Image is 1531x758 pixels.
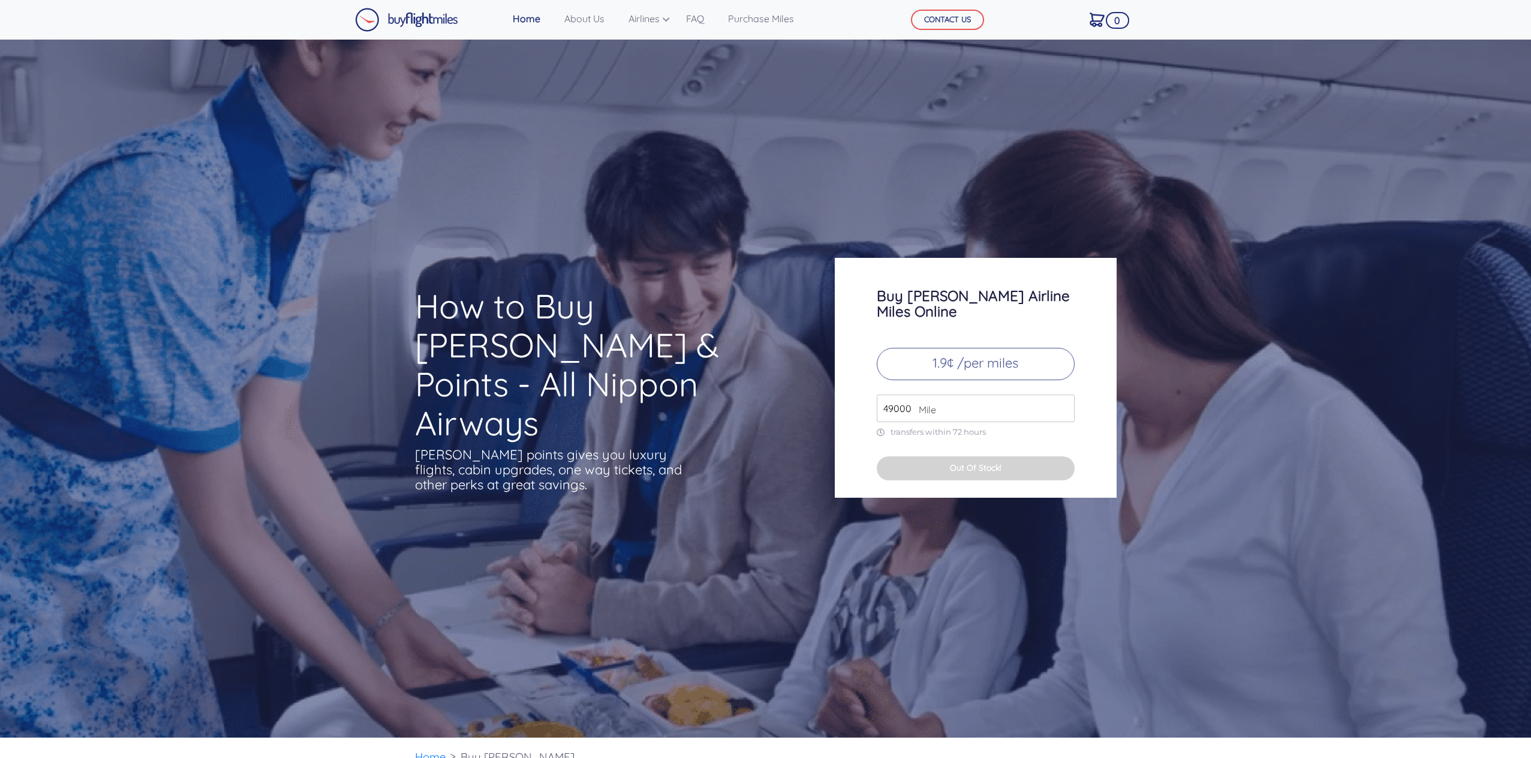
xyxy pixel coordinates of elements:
[1090,13,1105,27] img: Cart
[355,8,458,32] img: Buy Flight Miles Logo
[877,348,1075,380] p: 1.9¢ /per miles
[415,447,685,492] p: [PERSON_NAME] points gives you luxury flights, cabin upgrades, one way tickets, and other perks a...
[355,5,458,35] a: Buy Flight Miles Logo
[415,287,788,443] h1: How to Buy [PERSON_NAME] & Points - All Nippon Airways
[877,288,1075,319] h3: Buy [PERSON_NAME] Airline Miles Online
[1106,12,1129,29] span: 0
[877,427,1075,437] p: transfers within 72 hours
[624,7,667,31] a: Airlines
[913,402,936,417] span: Mile
[508,7,545,31] a: Home
[911,10,984,30] button: CONTACT US
[560,7,609,31] a: About Us
[723,7,799,31] a: Purchase Miles
[1085,7,1109,32] a: 0
[877,456,1075,481] button: Out Of Stock!
[681,7,709,31] a: FAQ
